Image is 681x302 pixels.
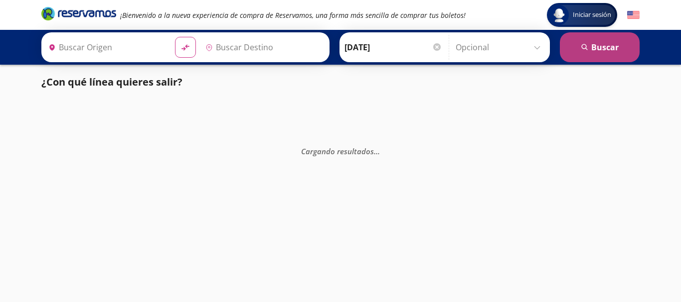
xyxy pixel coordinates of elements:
em: Cargando resultados [301,146,380,156]
input: Elegir Fecha [344,35,442,60]
p: ¿Con qué línea quieres salir? [41,75,182,90]
a: Brand Logo [41,6,116,24]
input: Buscar Origen [44,35,167,60]
span: . [378,146,380,156]
span: Iniciar sesión [569,10,615,20]
input: Buscar Destino [201,35,324,60]
button: Buscar [560,32,640,62]
i: Brand Logo [41,6,116,21]
button: English [627,9,640,21]
input: Opcional [456,35,545,60]
span: . [376,146,378,156]
span: . [374,146,376,156]
em: ¡Bienvenido a la nueva experiencia de compra de Reservamos, una forma más sencilla de comprar tus... [120,10,466,20]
